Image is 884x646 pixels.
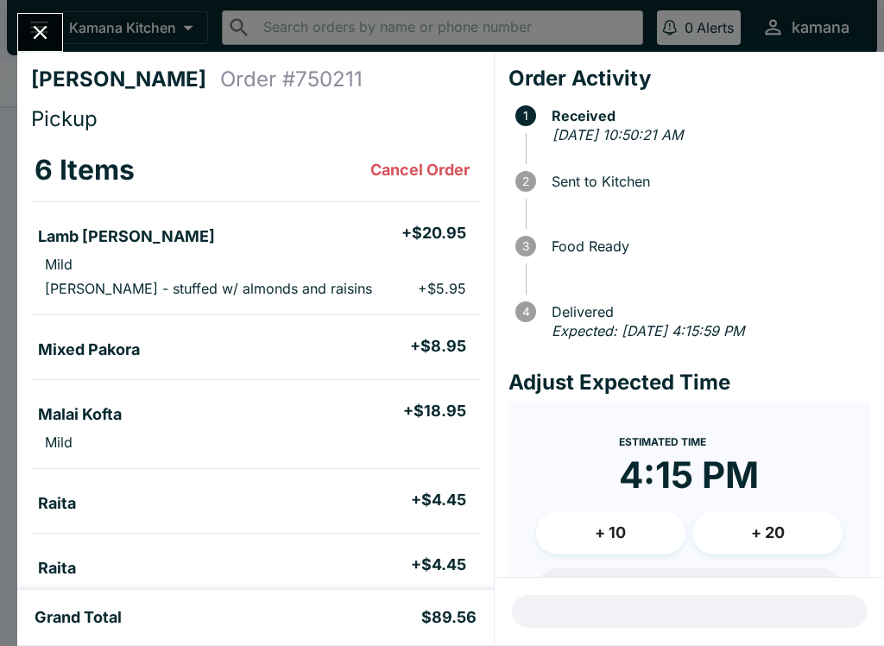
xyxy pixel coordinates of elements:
p: Mild [45,434,73,451]
h5: Malai Kofta [38,404,122,425]
text: 1 [523,109,528,123]
button: + 20 [692,511,843,554]
span: Sent to Kitchen [543,174,870,189]
h5: + $20.95 [401,223,466,244]
em: [DATE] 10:50:21 AM [552,126,683,143]
em: Expected: [DATE] 4:15:59 PM [552,322,744,339]
p: Mild [45,256,73,273]
span: Pickup [31,106,98,131]
h5: Lamb [PERSON_NAME] [38,226,215,247]
h5: $89.56 [421,607,477,628]
h4: Order # 750211 [220,66,363,92]
span: Food Ready [543,238,870,254]
span: Estimated Time [619,435,706,448]
h4: Order Activity [508,66,870,92]
button: Cancel Order [363,153,477,187]
text: 3 [522,239,529,253]
h5: + $4.45 [411,554,466,575]
time: 4:15 PM [619,453,759,497]
h5: + $8.95 [410,336,466,357]
p: [PERSON_NAME] - stuffed w/ almonds and raisins [45,280,372,297]
h5: Raita [38,493,76,514]
text: 4 [521,305,529,319]
button: Close [18,14,62,51]
span: Delivered [543,304,870,320]
h5: Mixed Pakora [38,339,140,360]
h5: Raita [38,558,76,579]
h4: [PERSON_NAME] [31,66,220,92]
h5: + $18.95 [403,401,466,421]
h5: Grand Total [35,607,122,628]
h3: 6 Items [35,153,135,187]
h4: Adjust Expected Time [508,370,870,396]
h5: + $4.45 [411,490,466,510]
button: + 10 [536,511,686,554]
text: 2 [522,174,529,188]
span: Received [543,108,870,123]
p: + $5.95 [418,280,466,297]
